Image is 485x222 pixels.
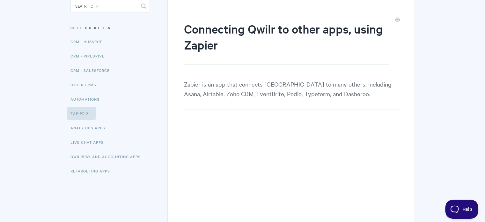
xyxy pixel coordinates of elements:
[70,121,110,134] a: Analytics Apps
[70,136,108,149] a: Live Chat Apps
[70,50,109,62] a: CRM - Pipedrive
[70,150,145,163] a: QwilrPay and Accounting Apps
[70,64,114,77] a: CRM - Salesforce
[184,79,398,110] p: Zapier is an app that connects [GEOGRAPHIC_DATA] to many others, including Asana, Airtable, Zoho ...
[184,21,389,65] h1: Connecting Qwilr to other apps, using Zapier
[445,200,479,219] iframe: Toggle Customer Support
[70,22,150,34] h3: Categories
[395,17,400,24] a: Print this Article
[67,107,96,120] a: Zapier
[70,165,115,177] a: Retargeting Apps
[70,93,104,105] a: Automations
[70,35,107,48] a: CRM - HubSpot
[70,78,101,91] a: Other CRMs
